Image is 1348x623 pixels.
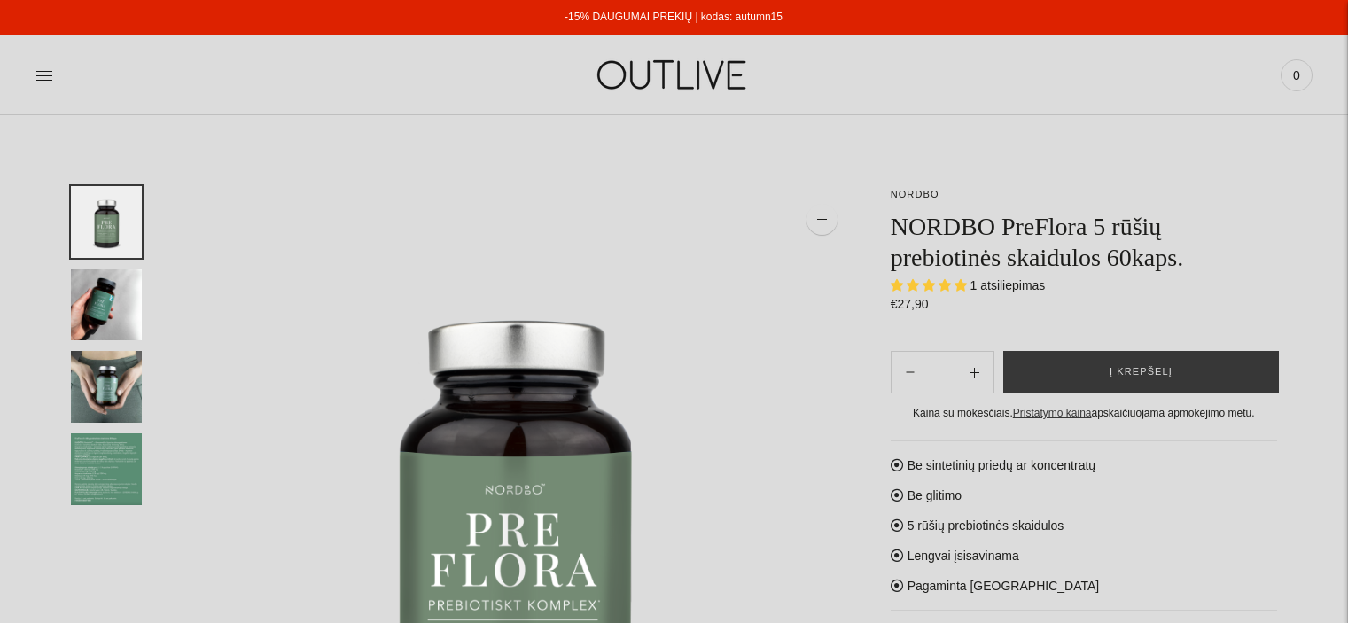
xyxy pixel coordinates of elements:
button: Subtract product quantity [955,351,993,393]
button: Translation missing: en.general.accessibility.image_thumbail [71,269,142,340]
span: 5.00 stars [891,278,970,292]
input: Product quantity [929,360,955,385]
img: OUTLIVE [563,44,784,105]
button: Į krepšelį [1003,351,1279,393]
button: Translation missing: en.general.accessibility.image_thumbail [71,433,142,505]
span: €27,90 [891,297,929,311]
span: Į krepšelį [1110,363,1173,381]
div: Kaina su mokesčiais. apskaičiuojama apmokėjimo metu. [891,404,1277,423]
a: NORDBO [891,189,939,199]
span: 1 atsiliepimas [970,278,1046,292]
span: 0 [1284,63,1309,88]
a: 0 [1281,56,1313,95]
button: Translation missing: en.general.accessibility.image_thumbail [71,351,142,423]
a: -15% DAUGUMAI PREKIŲ | kodas: autumn15 [565,11,783,23]
button: Add product quantity [892,351,929,393]
button: Translation missing: en.general.accessibility.image_thumbail [71,186,142,258]
h1: NORDBO PreFlora 5 rūšių prebiotinės skaidulos 60kaps. [891,211,1277,273]
a: Pristatymo kaina [1013,407,1092,419]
